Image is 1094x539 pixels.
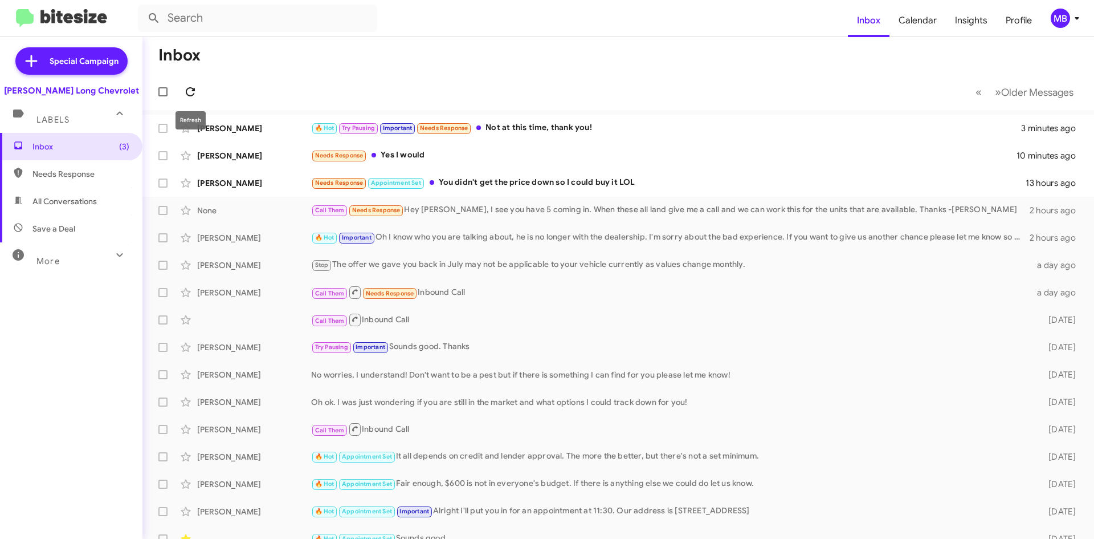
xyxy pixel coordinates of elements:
[36,115,70,125] span: Labels
[315,290,345,297] span: Call Them
[15,47,128,75] a: Special Campaign
[352,206,401,214] span: Needs Response
[969,80,989,104] button: Previous
[1030,232,1085,244] div: 2 hours ago
[315,480,334,488] span: 🔥 Hot
[311,121,1021,135] div: Not at this time, thank you!
[371,179,421,187] span: Appointment Set
[315,453,334,460] span: 🔥 Hot
[158,46,201,64] h1: Inbox
[138,5,377,32] input: Search
[311,450,1030,463] div: It all depends on credit and lender approval. The more the better, but there's not a set minimum.
[366,290,414,297] span: Needs Response
[1001,86,1073,99] span: Older Messages
[383,124,413,132] span: Important
[197,396,311,408] div: [PERSON_NAME]
[1017,150,1085,161] div: 10 minutes ago
[197,451,311,463] div: [PERSON_NAME]
[1030,506,1085,517] div: [DATE]
[311,231,1030,244] div: Oh I know who you are talking about, he is no longer with the dealership. I'm sorry about the bad...
[36,256,60,266] span: More
[975,85,982,99] span: «
[315,124,334,132] span: 🔥 Hot
[848,4,889,37] a: Inbox
[197,287,311,298] div: [PERSON_NAME]
[32,223,75,234] span: Save a Deal
[315,206,345,214] span: Call Them
[311,422,1030,436] div: Inbound Call
[342,480,392,488] span: Appointment Set
[311,258,1030,271] div: The offer we gave you back in July may not be applicable to your vehicle currently as values chan...
[32,141,129,152] span: Inbox
[315,343,348,351] span: Try Pausing
[1030,369,1085,380] div: [DATE]
[1030,314,1085,326] div: [DATE]
[1021,123,1085,134] div: 3 minutes ago
[889,4,946,37] a: Calendar
[315,234,334,241] span: 🔥 Hot
[197,369,311,380] div: [PERSON_NAME]
[1030,396,1085,408] div: [DATE]
[32,168,129,180] span: Needs Response
[197,424,311,435] div: [PERSON_NAME]
[399,508,429,515] span: Important
[311,285,1030,299] div: Inbound Call
[315,317,345,325] span: Call Them
[311,313,1030,327] div: Inbound Call
[311,477,1030,491] div: Fair enough, $600 is not in everyone's budget. If there is anything else we could do let us know.
[50,55,119,67] span: Special Campaign
[311,369,1030,380] div: No worries, I understand! Don't want to be a pest but if there is something I can find for you pl...
[311,204,1030,217] div: Hey [PERSON_NAME], I see you have 5 coming in. When these all land give me a call and we can work...
[32,196,97,207] span: All Conversations
[311,341,1030,354] div: Sounds good. Thanks
[311,396,1030,408] div: Oh ok. I was just wondering if you are still in the market and what options I could track down fo...
[342,234,372,241] span: Important
[342,124,375,132] span: Try Pausing
[119,141,129,152] span: (3)
[1026,177,1085,189] div: 13 hours ago
[197,205,311,216] div: None
[311,505,1030,518] div: Alright I'll put you in for an appointment at 11:30. Our address is [STREET_ADDRESS]
[356,343,385,351] span: Important
[946,4,997,37] a: Insights
[315,427,345,434] span: Call Them
[175,111,206,129] div: Refresh
[342,508,392,515] span: Appointment Set
[197,150,311,161] div: [PERSON_NAME]
[1030,479,1085,490] div: [DATE]
[4,85,139,96] div: [PERSON_NAME] Long Chevrolet
[420,124,468,132] span: Needs Response
[315,179,364,187] span: Needs Response
[997,4,1041,37] a: Profile
[969,80,1080,104] nav: Page navigation example
[1030,287,1085,298] div: a day ago
[1041,9,1081,28] button: MB
[197,342,311,353] div: [PERSON_NAME]
[315,152,364,159] span: Needs Response
[197,260,311,271] div: [PERSON_NAME]
[1030,424,1085,435] div: [DATE]
[1030,205,1085,216] div: 2 hours ago
[315,508,334,515] span: 🔥 Hot
[342,453,392,460] span: Appointment Set
[1030,342,1085,353] div: [DATE]
[1051,9,1070,28] div: MB
[1030,451,1085,463] div: [DATE]
[315,261,329,269] span: Stop
[197,177,311,189] div: [PERSON_NAME]
[197,123,311,134] div: [PERSON_NAME]
[197,506,311,517] div: [PERSON_NAME]
[197,479,311,490] div: [PERSON_NAME]
[311,176,1026,189] div: You didn't get the price down so I could buy it LOL
[995,85,1001,99] span: »
[988,80,1080,104] button: Next
[1030,260,1085,271] div: a day ago
[197,232,311,244] div: [PERSON_NAME]
[311,149,1017,162] div: Yes I would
